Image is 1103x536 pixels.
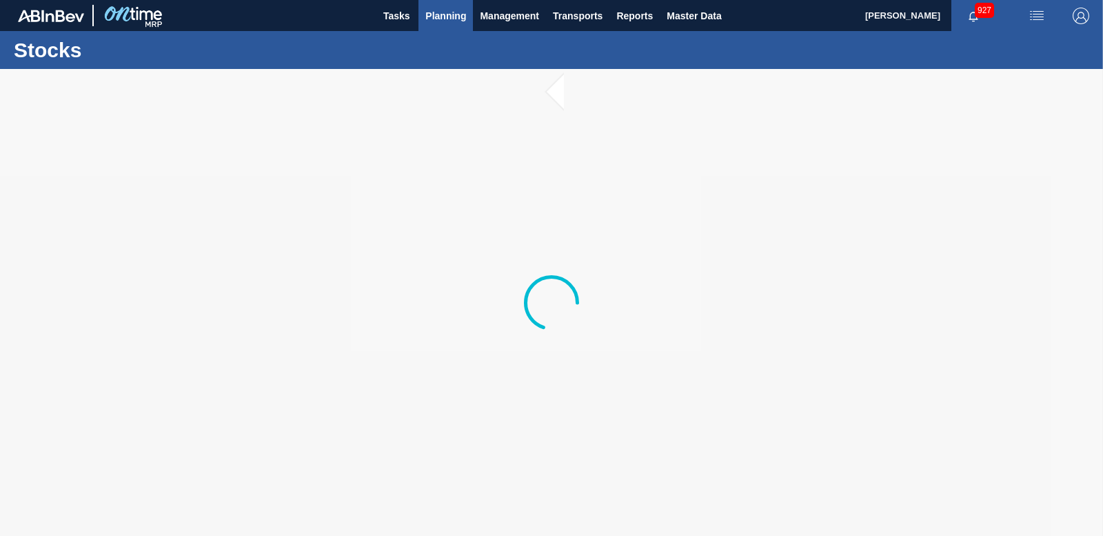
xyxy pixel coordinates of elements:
[1029,8,1045,24] img: userActions
[480,8,539,24] span: Management
[553,8,603,24] span: Transports
[14,42,259,58] h1: Stocks
[616,8,653,24] span: Reports
[667,8,721,24] span: Master Data
[425,8,466,24] span: Planning
[975,3,994,18] span: 927
[18,10,84,22] img: TNhmsLtSVTkK8tSr43FrP2fwEKptu5GPRR3wAAAABJRU5ErkJggg==
[951,6,995,26] button: Notifications
[1073,8,1089,24] img: Logout
[381,8,412,24] span: Tasks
